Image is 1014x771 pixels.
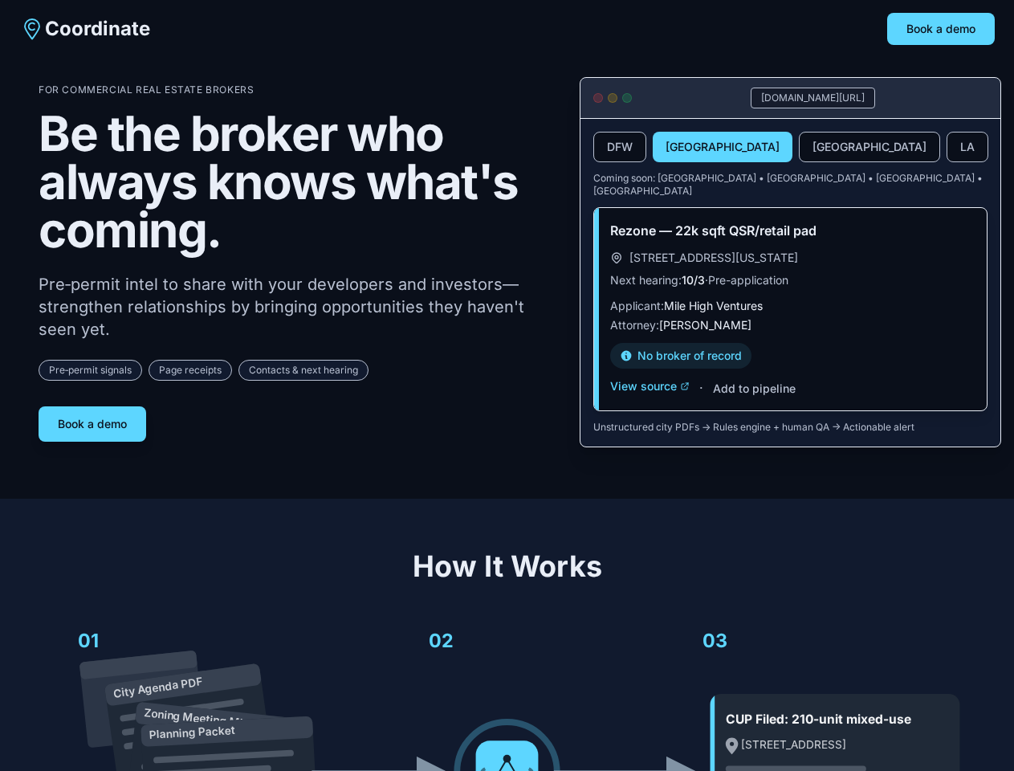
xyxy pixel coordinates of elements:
[629,250,798,266] span: [STREET_ADDRESS][US_STATE]
[610,343,751,369] div: No broker of record
[39,360,142,381] span: Pre‑permit signals
[238,360,369,381] span: Contacts & next hearing
[149,360,232,381] span: Page receipts
[19,16,150,42] a: Coordinate
[39,109,554,254] h1: Be the broker who always knows what's coming.
[610,272,971,288] p: Next hearing: · Pre-application
[726,712,911,727] text: CUP Filed: 210-unit mixed-use
[653,132,792,162] button: [GEOGRAPHIC_DATA]
[947,132,988,162] button: LA
[19,16,45,42] img: Coordinate
[741,738,846,751] text: [STREET_ADDRESS]
[610,378,690,394] button: View source
[593,172,988,198] p: Coming soon: [GEOGRAPHIC_DATA] • [GEOGRAPHIC_DATA] • [GEOGRAPHIC_DATA] • [GEOGRAPHIC_DATA]
[699,378,703,398] span: ·
[610,317,971,333] p: Attorney:
[593,132,646,162] button: DFW
[39,84,554,96] p: For Commercial Real Estate Brokers
[143,706,272,732] text: Zoning Meeting Minutes
[887,13,995,45] button: Book a demo
[664,299,763,312] span: Mile High Ventures
[799,132,940,162] button: [GEOGRAPHIC_DATA]
[39,406,146,442] button: Book a demo
[112,675,203,700] text: City Agenda PDF
[610,221,971,240] h3: Rezone — 22k sqft QSR/retail pad
[713,381,796,397] button: Add to pipeline
[78,629,99,652] text: 01
[45,16,150,42] span: Coordinate
[659,318,751,332] span: [PERSON_NAME]
[593,421,988,434] p: Unstructured city PDFs → Rules engine + human QA → Actionable alert
[429,629,454,652] text: 02
[39,273,554,341] p: Pre‑permit intel to share with your developers and investors—strengthen relationships by bringing...
[751,88,875,108] div: [DOMAIN_NAME][URL]
[610,298,971,314] p: Applicant:
[149,724,235,741] text: Planning Packet
[39,550,975,582] h2: How It Works
[702,629,727,652] text: 03
[682,273,705,287] span: 10/3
